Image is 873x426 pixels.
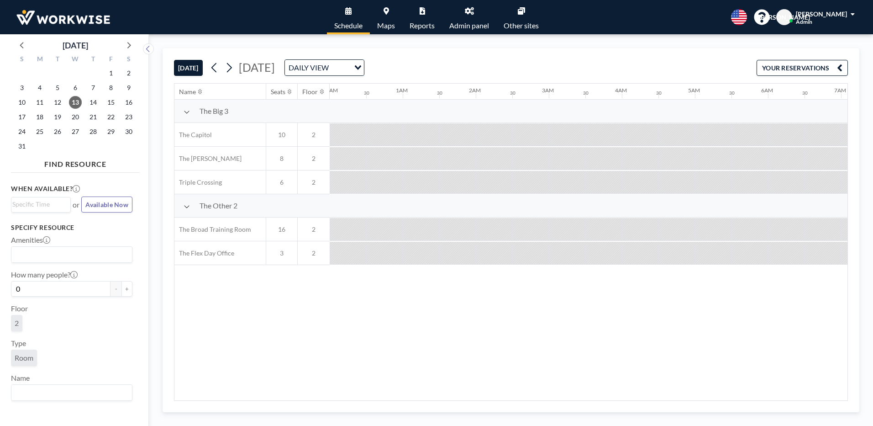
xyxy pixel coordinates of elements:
div: Search for option [11,247,132,262]
div: Name [179,88,196,96]
span: Monday, August 11, 2025 [33,96,46,109]
span: Available Now [85,201,128,208]
span: Friday, August 8, 2025 [105,81,117,94]
span: Room [15,353,33,362]
span: Monday, August 4, 2025 [33,81,46,94]
span: 2 [298,225,330,234]
span: Tuesday, August 5, 2025 [51,81,64,94]
span: 16 [266,225,297,234]
span: The Big 3 [200,106,228,116]
div: T [49,54,67,66]
button: Available Now [81,197,132,213]
div: Floor [302,88,318,96]
span: Saturday, August 9, 2025 [122,81,135,94]
h3: Specify resource [11,224,132,232]
span: The Flex Day Office [174,249,234,257]
span: The Capitol [174,131,212,139]
button: - [110,281,121,297]
span: Saturday, August 16, 2025 [122,96,135,109]
div: 1AM [396,87,408,94]
span: 8 [266,154,297,163]
div: 4AM [615,87,627,94]
span: Admin [796,18,812,25]
span: 2 [298,178,330,186]
input: Search for option [12,387,127,399]
span: Tuesday, August 26, 2025 [51,125,64,138]
span: Friday, August 29, 2025 [105,125,117,138]
div: 30 [510,90,515,96]
div: 30 [364,90,369,96]
div: S [120,54,137,66]
span: Schedule [334,22,363,29]
div: T [84,54,102,66]
div: Search for option [11,385,132,400]
button: YOUR RESERVATIONS [757,60,848,76]
span: Sunday, August 17, 2025 [16,111,28,123]
span: Saturday, August 30, 2025 [122,125,135,138]
span: The [PERSON_NAME] [174,154,242,163]
label: Type [11,339,26,348]
label: Name [11,373,30,383]
span: Wednesday, August 6, 2025 [69,81,82,94]
div: F [102,54,120,66]
span: Thursday, August 21, 2025 [87,111,100,123]
label: Amenities [11,235,50,245]
div: [DATE] [63,39,88,52]
span: Thursday, August 7, 2025 [87,81,100,94]
label: How many people? [11,270,78,279]
div: W [67,54,84,66]
span: Triple Crossing [174,178,222,186]
div: Search for option [11,197,70,211]
div: Search for option [285,60,364,75]
span: 2 [15,319,19,328]
div: 5AM [688,87,700,94]
span: Other sites [504,22,539,29]
label: Floor [11,304,28,313]
span: Reports [410,22,435,29]
span: Sunday, August 10, 2025 [16,96,28,109]
span: 6 [266,178,297,186]
span: Admin panel [449,22,489,29]
div: 3AM [542,87,554,94]
div: 30 [583,90,589,96]
input: Search for option [12,199,65,209]
div: 30 [729,90,735,96]
div: 30 [802,90,808,96]
span: DAILY VIEW [287,62,331,74]
span: [PERSON_NAME] [796,10,847,18]
div: S [13,54,31,66]
button: + [121,281,132,297]
span: 2 [298,154,330,163]
span: Tuesday, August 12, 2025 [51,96,64,109]
input: Search for option [12,249,127,261]
h4: FIND RESOURCE [11,156,140,169]
div: 7AM [834,87,846,94]
span: 2 [298,131,330,139]
img: organization-logo [15,8,112,27]
div: M [31,54,49,66]
span: Sunday, August 31, 2025 [16,140,28,153]
span: 2 [298,249,330,257]
span: Saturday, August 23, 2025 [122,111,135,123]
span: Saturday, August 2, 2025 [122,67,135,80]
span: Maps [377,22,395,29]
span: Sunday, August 3, 2025 [16,81,28,94]
span: Monday, August 25, 2025 [33,125,46,138]
span: [PERSON_NAME] [759,13,810,21]
div: Seats [271,88,285,96]
div: 30 [656,90,662,96]
input: Search for option [331,62,349,74]
span: Thursday, August 28, 2025 [87,125,100,138]
span: Sunday, August 24, 2025 [16,125,28,138]
span: Friday, August 15, 2025 [105,96,117,109]
span: or [73,200,79,209]
span: 3 [266,249,297,257]
span: Wednesday, August 27, 2025 [69,125,82,138]
button: [DATE] [174,60,203,76]
div: 30 [437,90,442,96]
span: The Broad Training Room [174,225,251,234]
span: 10 [266,131,297,139]
div: 2AM [469,87,481,94]
div: 12AM [323,87,338,94]
span: Thursday, August 14, 2025 [87,96,100,109]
